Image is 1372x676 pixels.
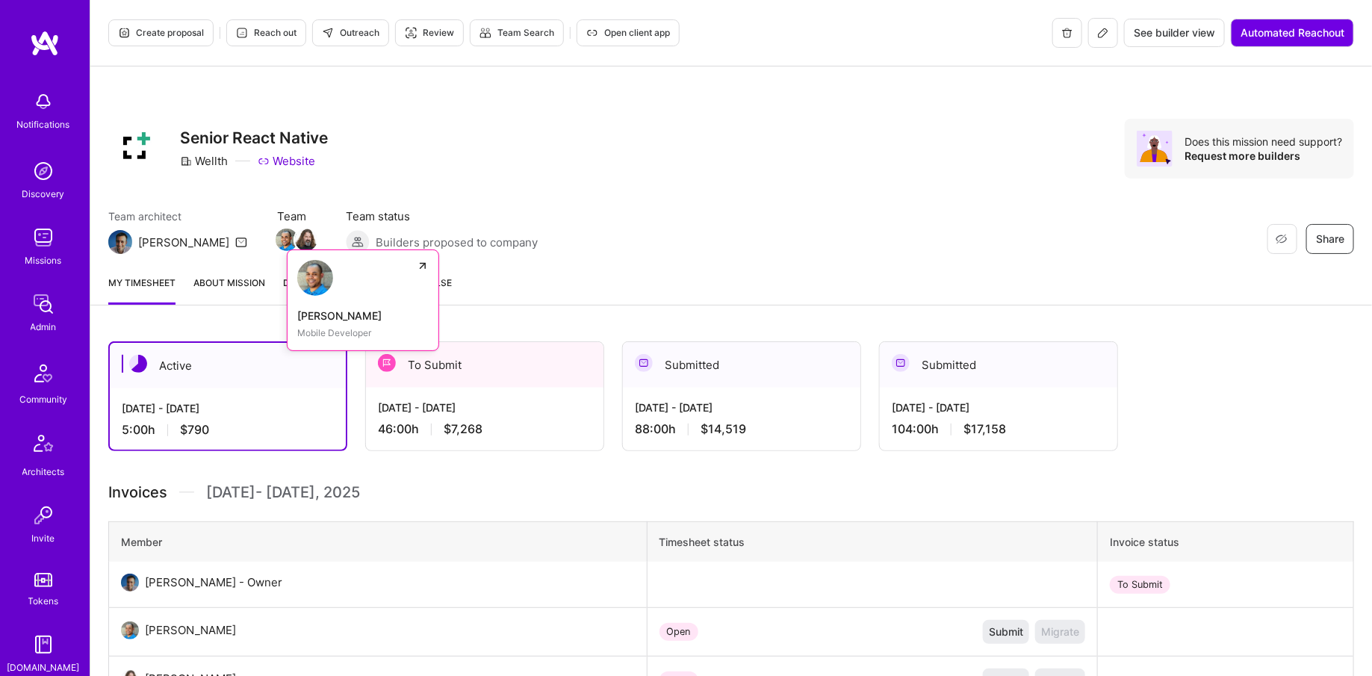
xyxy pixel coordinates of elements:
[287,249,439,351] a: Christopher Moore[PERSON_NAME]Mobile Developer
[108,208,247,224] span: Team architect
[1098,522,1354,562] th: Invoice status
[108,481,167,503] span: Invoices
[22,186,65,202] div: Discovery
[659,623,698,641] div: Open
[1137,131,1173,167] img: Avatar
[122,400,334,416] div: [DATE] - [DATE]
[983,620,1029,644] button: Submit
[193,275,265,305] a: About Mission
[22,464,65,480] div: Architects
[25,252,62,268] div: Missions
[180,155,192,167] i: icon CompanyGray
[701,421,746,437] span: $14,519
[236,26,297,40] span: Reach out
[989,624,1023,639] span: Submit
[892,421,1105,437] div: 104:00 h
[180,422,209,438] span: $790
[226,19,306,46] button: Reach out
[366,342,603,388] div: To Submit
[405,26,454,40] span: Review
[28,156,58,186] img: discovery
[32,530,55,546] div: Invite
[322,26,379,40] span: Outreach
[28,87,58,117] img: bell
[179,481,194,503] img: Divider
[417,260,429,272] i: icon ArrowUpRight
[1185,134,1342,149] div: Does this mission need support?
[277,208,316,224] span: Team
[346,208,538,224] span: Team status
[880,342,1117,388] div: Submitted
[1124,19,1225,47] button: See builder view
[283,275,342,305] a: Documents
[25,428,61,464] img: Architects
[1316,232,1344,246] span: Share
[376,235,538,250] span: Builders proposed to company
[28,223,58,252] img: teamwork
[30,30,60,57] img: logo
[1110,576,1170,594] div: To Submit
[395,19,464,46] button: Review
[295,229,317,251] img: Team Member Avatar
[28,500,58,530] img: Invite
[138,235,229,250] div: [PERSON_NAME]
[378,400,592,415] div: [DATE] - [DATE]
[1276,233,1288,245] i: icon EyeClosed
[25,356,61,391] img: Community
[892,400,1105,415] div: [DATE] - [DATE]
[346,230,370,254] img: Builders proposed to company
[577,19,680,46] button: Open client app
[892,354,910,372] img: Submitted
[19,391,67,407] div: Community
[283,275,342,291] span: Documents
[479,26,554,40] span: Team Search
[235,236,247,248] i: icon Mail
[121,574,139,592] img: User Avatar
[1306,224,1354,254] button: Share
[635,421,848,437] div: 88:00 h
[121,621,139,639] img: User Avatar
[108,19,214,46] button: Create proposal
[31,319,57,335] div: Admin
[108,230,132,254] img: Team Architect
[206,481,360,503] span: [DATE] - [DATE] , 2025
[109,522,648,562] th: Member
[586,26,670,40] span: Open client app
[623,342,860,388] div: Submitted
[963,421,1006,437] span: $17,158
[108,119,162,173] img: Company Logo
[17,117,70,132] div: Notifications
[635,354,653,372] img: Submitted
[1241,25,1344,40] span: Automated Reachout
[28,630,58,660] img: guide book
[276,229,298,251] img: Team Member Avatar
[297,325,429,341] div: Mobile Developer
[28,593,59,609] div: Tokens
[34,573,52,587] img: tokens
[7,660,80,675] div: [DOMAIN_NAME]
[1134,25,1215,40] span: See builder view
[258,153,315,169] a: Website
[28,289,58,319] img: admin teamwork
[129,355,147,373] img: Active
[180,153,228,169] div: Wellth
[297,227,316,252] a: Team Member Avatar
[297,308,429,323] div: [PERSON_NAME]
[145,621,236,639] div: [PERSON_NAME]
[297,260,333,296] img: Christopher Moore
[277,227,297,252] a: Team Member Avatar
[378,421,592,437] div: 46:00 h
[122,422,334,438] div: 5:00 h
[405,27,417,39] i: icon Targeter
[635,400,848,415] div: [DATE] - [DATE]
[118,26,204,40] span: Create proposal
[118,27,130,39] i: icon Proposal
[470,19,564,46] button: Team Search
[378,354,396,372] img: To Submit
[110,343,346,388] div: Active
[444,421,482,437] span: $7,268
[108,275,176,305] a: My timesheet
[647,522,1098,562] th: Timesheet status
[312,19,389,46] button: Outreach
[145,574,282,592] div: [PERSON_NAME] - Owner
